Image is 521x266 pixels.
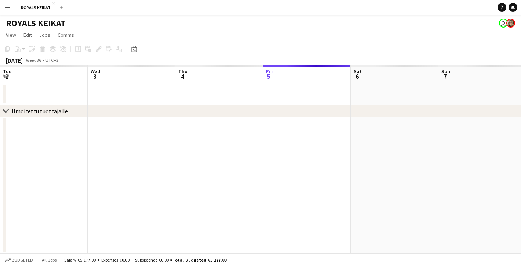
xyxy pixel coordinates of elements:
[178,68,187,75] span: Thu
[24,57,43,63] span: Week 36
[90,72,100,81] span: 3
[2,72,11,81] span: 2
[3,68,11,75] span: Tue
[177,72,187,81] span: 4
[21,30,35,40] a: Edit
[12,258,33,263] span: Budgeted
[6,32,16,38] span: View
[265,72,273,81] span: 5
[6,18,66,29] h1: ROYALS KEIKAT
[499,19,508,28] app-user-avatar: Johanna Hytönen
[45,57,58,63] div: UTC+3
[91,68,100,75] span: Wed
[4,256,34,264] button: Budgeted
[3,30,19,40] a: View
[40,257,58,263] span: All jobs
[506,19,515,28] app-user-avatar: Pauliina Aalto
[36,30,53,40] a: Jobs
[15,0,57,15] button: ROYALS KEIKAT
[440,72,450,81] span: 7
[353,72,362,81] span: 6
[441,68,450,75] span: Sun
[354,68,362,75] span: Sat
[64,257,226,263] div: Salary €5 177.00 + Expenses €0.00 + Subsistence €0.00 =
[6,57,23,64] div: [DATE]
[12,107,68,115] div: Ilmoitettu tuottajalle
[23,32,32,38] span: Edit
[172,257,226,263] span: Total Budgeted €5 177.00
[58,32,74,38] span: Comms
[55,30,77,40] a: Comms
[266,68,273,75] span: Fri
[39,32,50,38] span: Jobs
